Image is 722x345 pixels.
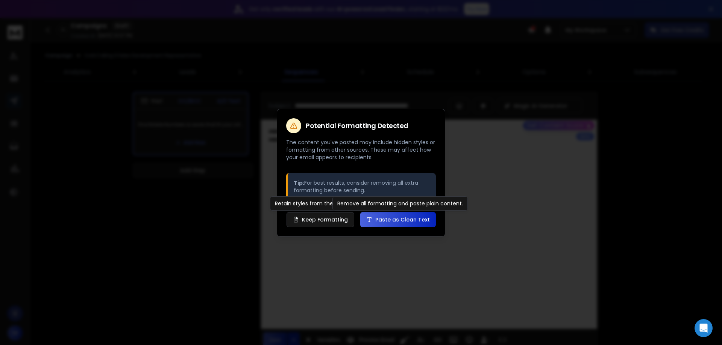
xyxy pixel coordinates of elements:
button: Keep Formatting [287,212,354,227]
div: Retain styles from the original source. [270,196,379,211]
p: For best results, consider removing all extra formatting before sending. [294,179,430,194]
h2: Potential Formatting Detected [306,122,408,129]
strong: Tip: [294,179,304,187]
button: Paste as Clean Text [360,212,436,227]
div: Remove all formatting and paste plain content. [332,196,468,211]
p: The content you've pasted may include hidden styles or formatting from other sources. These may a... [286,139,436,161]
div: Open Intercom Messenger [695,319,713,337]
